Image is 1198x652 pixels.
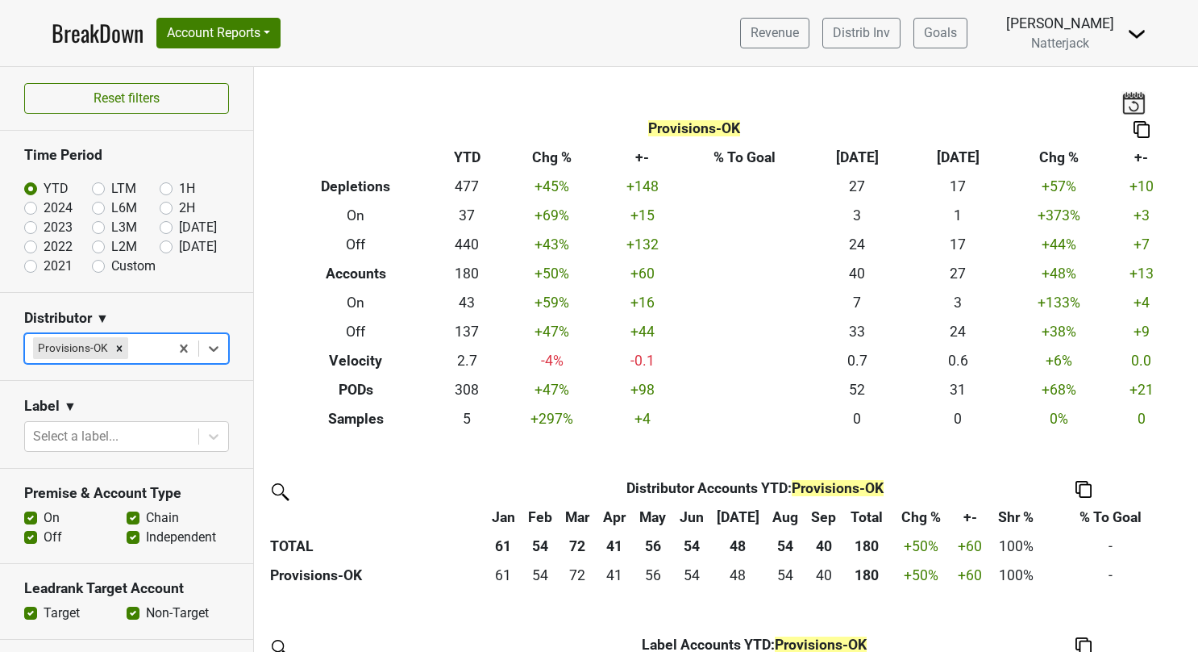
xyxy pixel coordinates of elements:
[111,237,137,257] label: L2M
[955,565,984,586] div: +60
[710,503,765,532] th: Jul: activate to sort column ascending
[279,173,433,202] th: Depletions
[279,202,433,231] th: On
[44,199,73,218] label: 2024
[904,538,938,554] span: +50%
[648,120,740,136] span: Provisions-OK
[714,565,761,586] div: 48
[1075,481,1092,498] img: Copy to clipboard
[673,561,710,590] td: 54
[806,317,907,346] td: 33
[562,565,593,586] div: 72
[279,317,433,346] th: Off
[908,173,1009,202] td: 17
[146,528,216,547] label: Independent
[558,503,597,532] th: Mar: activate to sort column ascending
[266,532,485,561] th: TOTAL
[433,173,501,202] td: 477
[44,528,62,547] label: Off
[179,237,217,257] label: [DATE]
[847,565,887,586] div: 180
[806,144,907,173] th: [DATE]
[602,202,682,231] td: +15
[908,144,1009,173] th: [DATE]
[806,173,907,202] td: 27
[522,532,558,561] th: 54
[279,404,433,433] th: Samples
[677,565,706,586] div: 54
[433,346,501,375] td: 2.7
[602,346,682,375] td: -0.1
[602,375,682,404] td: +98
[805,532,842,561] th: 40
[710,561,765,590] td: 48
[1109,144,1173,173] th: +-
[1009,317,1109,346] td: +38 %
[501,404,602,433] td: +297 %
[179,179,195,199] label: 1H
[96,309,109,328] span: ▼
[602,231,682,260] td: +132
[908,317,1009,346] td: 24
[602,317,682,346] td: +44
[1109,289,1173,318] td: +4
[1127,24,1146,44] img: Dropdown Menu
[44,218,73,237] label: 2023
[1009,231,1109,260] td: +44 %
[433,404,501,433] td: 5
[433,260,501,289] td: 180
[1109,260,1173,289] td: +13
[951,503,988,532] th: +-: activate to sort column ascending
[809,565,838,586] div: 40
[501,375,602,404] td: +47 %
[111,199,137,218] label: L6M
[602,173,682,202] td: +148
[597,503,632,532] th: Apr: activate to sort column ascending
[179,218,217,237] label: [DATE]
[33,337,110,358] div: Provisions-OK
[433,202,501,231] td: 37
[958,538,982,554] span: +60
[765,532,805,561] th: 54
[64,397,77,416] span: ▼
[485,561,522,590] td: 61
[710,532,765,561] th: 48
[765,503,805,532] th: Aug: activate to sort column ascending
[24,310,92,327] h3: Distributor
[44,179,69,199] label: YTD
[805,503,842,532] th: Sep: activate to sort column ascending
[822,18,901,48] a: Distrib Inv
[1043,532,1178,561] td: -
[24,398,60,415] h3: Label
[501,144,602,173] th: Chg %
[988,532,1043,561] td: 100%
[433,231,501,260] td: 440
[526,565,554,586] div: 54
[489,565,518,586] div: 61
[279,289,433,318] th: On
[597,561,632,590] td: 41
[1109,173,1173,202] td: +10
[673,532,710,561] th: 54
[146,604,209,623] label: Non-Target
[988,503,1043,532] th: Shr %: activate to sort column ascending
[279,346,433,375] th: Velocity
[636,565,670,586] div: 56
[908,289,1009,318] td: 3
[740,18,809,48] a: Revenue
[266,478,292,504] img: filter
[1006,13,1114,34] div: [PERSON_NAME]
[558,532,597,561] th: 72
[111,257,156,276] label: Custom
[1109,202,1173,231] td: +3
[908,260,1009,289] td: 27
[433,317,501,346] td: 137
[1109,317,1173,346] td: +9
[842,532,891,561] th: 180
[1009,289,1109,318] td: +133 %
[179,199,195,218] label: 2H
[1109,231,1173,260] td: +7
[806,375,907,404] td: 52
[111,179,136,199] label: LTM
[433,375,501,404] td: 308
